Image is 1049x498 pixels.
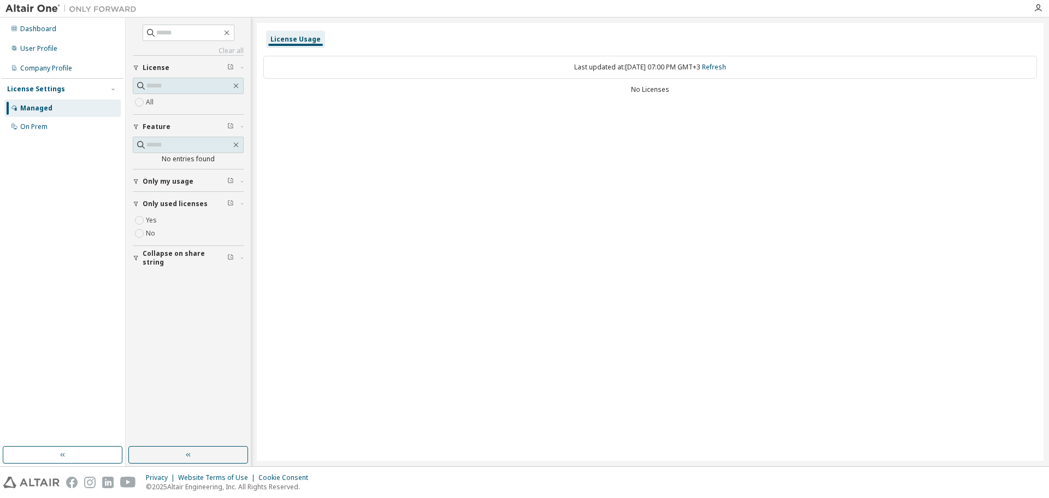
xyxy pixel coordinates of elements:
label: All [146,96,156,109]
button: Only my usage [133,169,244,194]
a: Refresh [702,62,726,72]
img: instagram.svg [84,477,96,488]
img: Altair One [5,3,142,14]
span: Only my usage [143,177,193,186]
label: Yes [146,214,159,227]
button: License [133,56,244,80]
div: On Prem [20,122,48,131]
button: Feature [133,115,244,139]
div: Last updated at: [DATE] 07:00 PM GMT+3 [263,56,1037,79]
span: Feature [143,122,170,131]
img: youtube.svg [120,477,136,488]
div: Company Profile [20,64,72,73]
p: © 2025 Altair Engineering, Inc. All Rights Reserved. [146,482,315,491]
div: License Settings [7,85,65,93]
img: linkedin.svg [102,477,114,488]
div: User Profile [20,44,57,53]
span: License [143,63,169,72]
span: Clear filter [227,177,234,186]
span: Collapse on share string [143,249,227,267]
button: Only used licenses [133,192,244,216]
span: Clear filter [227,200,234,208]
label: No [146,227,157,240]
span: Only used licenses [143,200,208,208]
img: altair_logo.svg [3,477,60,488]
span: Clear filter [227,63,234,72]
div: Privacy [146,473,178,482]
div: Website Terms of Use [178,473,258,482]
div: License Usage [270,35,321,44]
img: facebook.svg [66,477,78,488]
div: No entries found [133,155,244,163]
div: Managed [20,104,52,113]
div: Cookie Consent [258,473,315,482]
span: Clear filter [227,122,234,131]
button: Collapse on share string [133,246,244,270]
a: Clear all [133,46,244,55]
div: Dashboard [20,25,56,33]
span: Clear filter [227,254,234,262]
div: No Licenses [263,85,1037,94]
